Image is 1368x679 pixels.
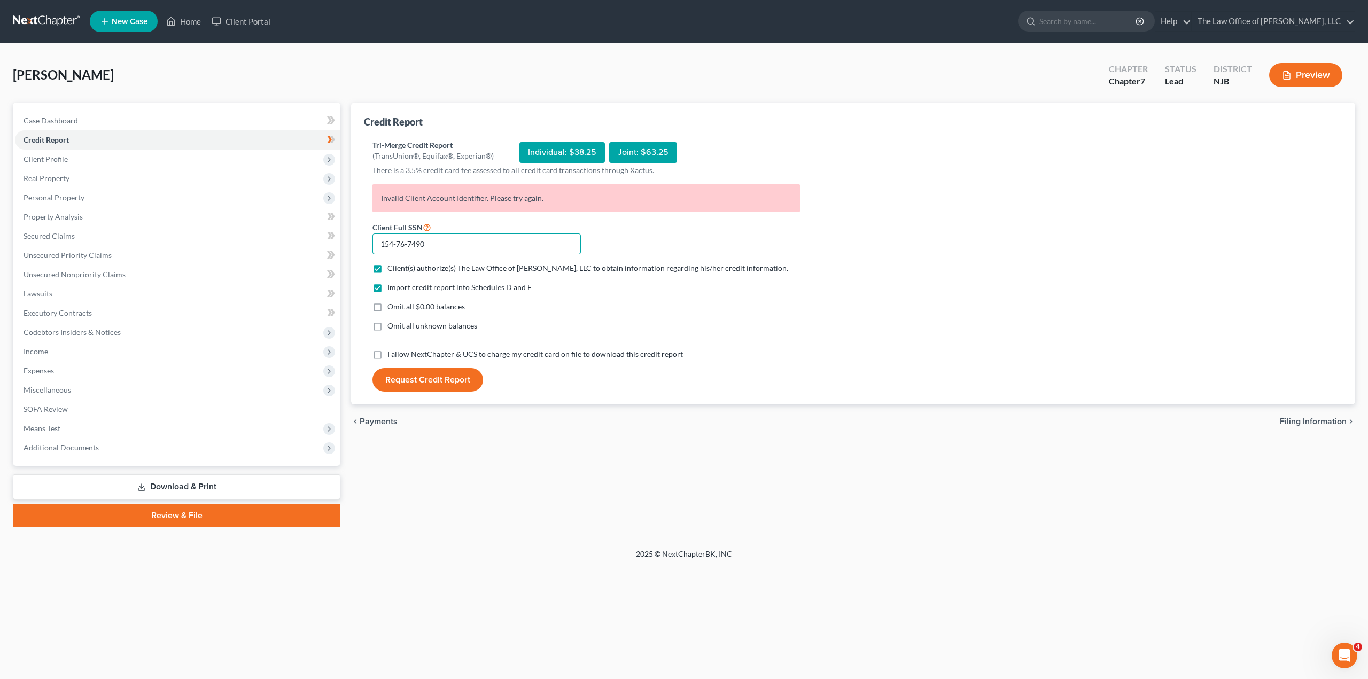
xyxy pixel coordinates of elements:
a: Help [1155,12,1191,31]
div: 2025 © NextChapterBK, INC [379,549,989,568]
a: Download & Print [13,474,340,500]
input: XXX-XX-XXXX [372,233,581,255]
div: Joint: $63.25 [609,142,677,163]
i: chevron_left [351,417,360,426]
iframe: Intercom live chat [1332,643,1357,668]
span: Payments [360,417,398,426]
a: Lawsuits [15,284,340,303]
div: District [1214,63,1252,75]
span: Unsecured Nonpriority Claims [24,270,126,279]
a: Unsecured Priority Claims [15,246,340,265]
span: Expenses [24,366,54,375]
span: 4 [1354,643,1362,651]
span: Case Dashboard [24,116,78,125]
span: Secured Claims [24,231,75,240]
button: Filing Information chevron_right [1280,417,1355,426]
a: Client Portal [206,12,276,31]
div: NJB [1214,75,1252,88]
span: Real Property [24,174,69,183]
span: 7 [1140,76,1145,86]
span: Property Analysis [24,212,83,221]
i: chevron_right [1347,417,1355,426]
p: Invalid Client Account Identifier. Please try again. [372,184,800,212]
div: Credit Report [364,115,423,128]
span: Unsecured Priority Claims [24,251,112,260]
span: Lawsuits [24,289,52,298]
span: Executory Contracts [24,308,92,317]
a: Home [161,12,206,31]
a: Property Analysis [15,207,340,227]
a: Review & File [13,504,340,527]
span: I allow NextChapter & UCS to charge my credit card on file to download this credit report [387,349,683,358]
a: Credit Report [15,130,340,150]
span: Additional Documents [24,443,99,452]
span: Omit all $0.00 balances [387,302,465,311]
span: Import credit report into Schedules D and F [387,283,532,292]
div: Chapter [1109,63,1148,75]
div: Tri-Merge Credit Report [372,140,494,151]
a: SOFA Review [15,400,340,419]
input: Search by name... [1039,11,1137,31]
div: (TransUnion®, Equifax®, Experian®) [372,151,494,161]
div: Lead [1165,75,1196,88]
span: Client Profile [24,154,68,163]
span: Codebtors Insiders & Notices [24,327,121,337]
button: chevron_left Payments [351,417,398,426]
button: Request Credit Report [372,368,483,392]
span: Income [24,347,48,356]
span: Omit all unknown balances [387,321,477,330]
div: Status [1165,63,1196,75]
button: Preview [1269,63,1342,87]
span: Miscellaneous [24,385,71,394]
span: Means Test [24,424,60,433]
a: Secured Claims [15,227,340,246]
p: There is a 3.5% credit card fee assessed to all credit card transactions through Xactus. [372,165,800,176]
span: [PERSON_NAME] [13,67,114,82]
div: Individual: $38.25 [519,142,605,163]
div: Chapter [1109,75,1148,88]
a: The Law Office of [PERSON_NAME], LLC [1192,12,1355,31]
a: Case Dashboard [15,111,340,130]
a: Unsecured Nonpriority Claims [15,265,340,284]
a: Executory Contracts [15,303,340,323]
span: Filing Information [1280,417,1347,426]
span: Client(s) authorize(s) The Law Office of [PERSON_NAME], LLC to obtain information regarding his/h... [387,263,788,272]
span: Personal Property [24,193,84,202]
span: SOFA Review [24,404,68,413]
span: New Case [112,18,147,26]
span: Client Full SSN [372,223,423,232]
span: Credit Report [24,135,69,144]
